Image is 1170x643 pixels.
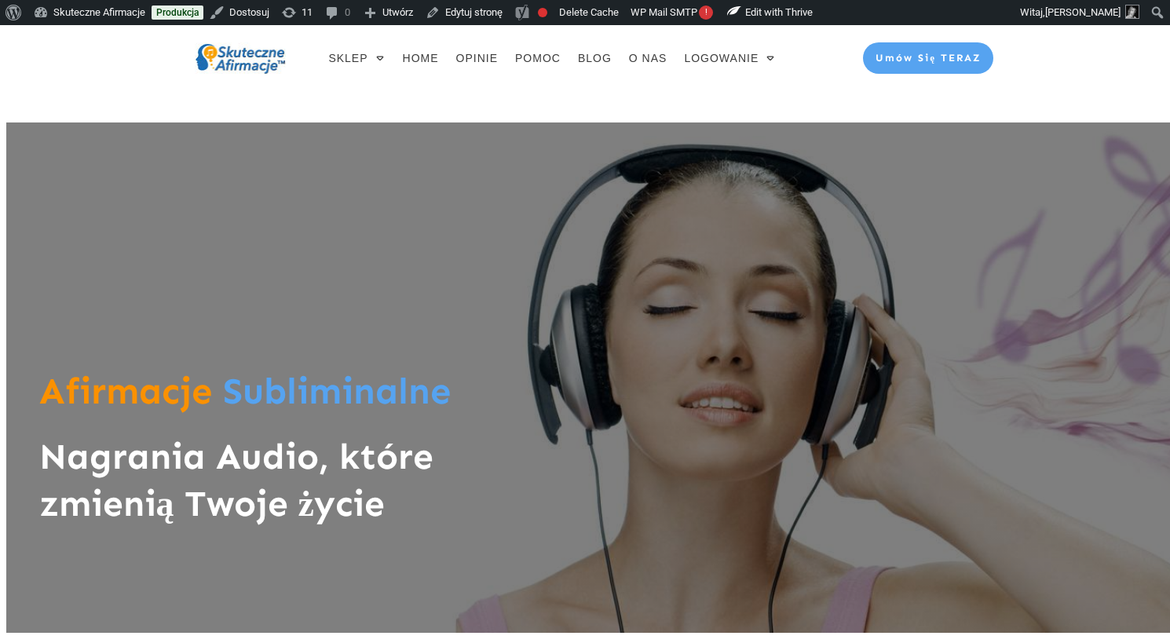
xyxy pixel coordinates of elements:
[863,42,993,74] a: Umów Się TERAZ
[39,433,511,543] h1: Nagrania Audio, które zmienią Twoje życie
[39,369,212,413] span: Afirmacje
[629,47,667,69] a: O NAS
[456,47,498,69] a: OPINIE
[538,8,547,17] div: Nie ustawiono frazy kluczowej
[515,47,561,69] a: POMOC
[684,47,776,69] a: LOGOWANIE
[876,52,981,64] span: Umów Się TERAZ
[152,5,203,20] a: Produkcja
[699,5,713,20] span: !
[578,47,612,69] a: BLOG
[328,47,385,69] a: SKLEP
[684,47,759,69] span: LOGOWANIE
[403,47,439,69] a: HOME
[223,369,451,413] span: Subliminalne
[1045,6,1121,18] span: [PERSON_NAME]
[328,47,367,69] span: SKLEP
